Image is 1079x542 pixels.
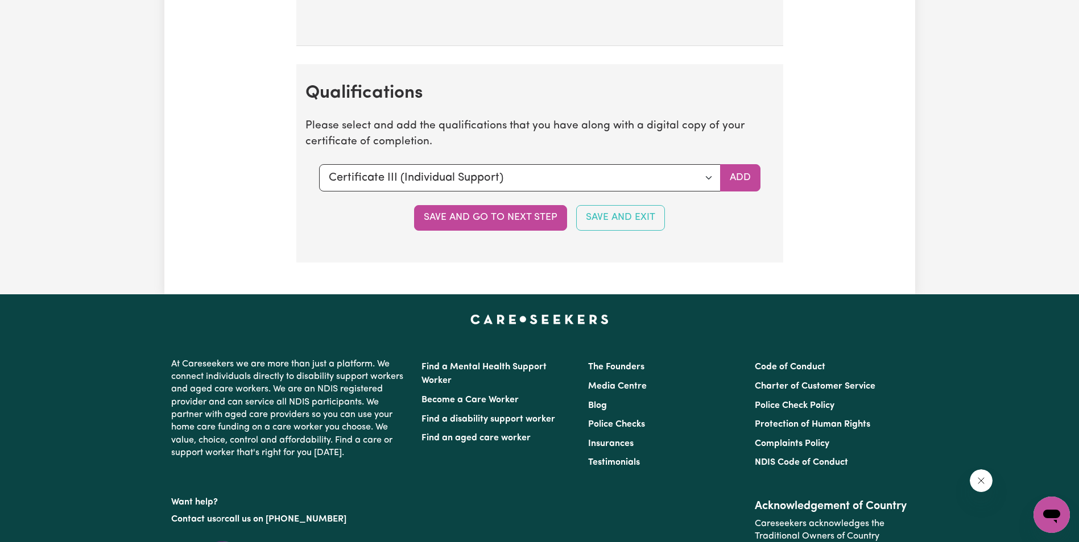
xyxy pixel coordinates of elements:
[421,415,555,424] a: Find a disability support worker
[171,353,408,464] p: At Careseekers we are more than just a platform. We connect individuals directly to disability su...
[755,382,875,391] a: Charter of Customer Service
[755,362,825,372] a: Code of Conduct
[305,82,774,104] h2: Qualifications
[755,458,848,467] a: NDIS Code of Conduct
[421,433,531,443] a: Find an aged care worker
[576,205,665,230] button: Save and Exit
[588,382,647,391] a: Media Centre
[470,315,609,324] a: Careseekers home page
[755,499,908,513] h2: Acknowledgement of Country
[225,515,346,524] a: call us on [PHONE_NUMBER]
[305,118,774,151] p: Please select and add the qualifications that you have along with a digital copy of your certific...
[588,420,645,429] a: Police Checks
[421,362,547,385] a: Find a Mental Health Support Worker
[414,205,567,230] button: Save and go to next step
[171,515,216,524] a: Contact us
[588,439,634,448] a: Insurances
[755,420,870,429] a: Protection of Human Rights
[588,401,607,410] a: Blog
[7,8,69,17] span: Need any help?
[171,491,408,508] p: Want help?
[755,401,834,410] a: Police Check Policy
[755,439,829,448] a: Complaints Policy
[1033,497,1070,533] iframe: 启动消息传送窗口的按钮
[588,458,640,467] a: Testimonials
[171,508,408,530] p: or
[970,469,993,492] iframe: 关闭消息
[588,362,644,372] a: The Founders
[720,164,760,191] button: Add selected qualification
[421,395,519,405] a: Become a Care Worker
